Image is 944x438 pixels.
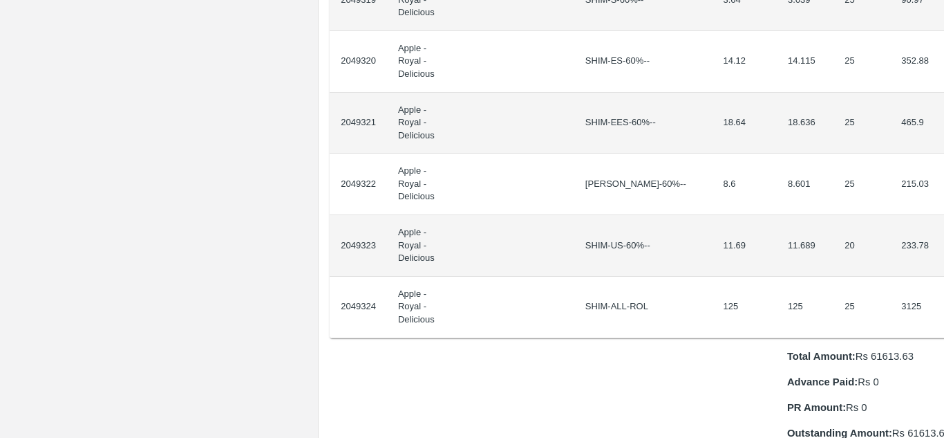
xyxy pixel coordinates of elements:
[387,154,449,215] td: Apple - Royal - Delicious
[387,31,449,93] td: Apple - Royal - Delicious
[574,277,712,338] td: SHIM-ALL-ROL
[712,31,776,93] td: 14.12
[833,215,890,277] td: 20
[712,93,776,154] td: 18.64
[787,351,856,362] b: Total Amount:
[833,31,890,93] td: 25
[712,277,776,338] td: 125
[833,93,890,154] td: 25
[833,277,890,338] td: 25
[387,93,449,154] td: Apple - Royal - Delicious
[712,154,776,215] td: 8.6
[712,215,776,277] td: 11.69
[777,93,833,154] td: 18.636
[330,215,387,277] td: 2049323
[787,376,858,387] b: Advance Paid:
[833,154,890,215] td: 25
[387,277,449,338] td: Apple - Royal - Delicious
[787,402,846,413] b: PR Amount:
[330,277,387,338] td: 2049324
[574,154,712,215] td: [PERSON_NAME]-60%--
[330,154,387,215] td: 2049322
[387,215,449,277] td: Apple - Royal - Delicious
[777,31,833,93] td: 14.115
[574,31,712,93] td: SHIM-ES-60%--
[330,31,387,93] td: 2049320
[330,93,387,154] td: 2049321
[777,154,833,215] td: 8.601
[777,277,833,338] td: 125
[777,215,833,277] td: 11.689
[574,93,712,154] td: SHIM-EES-60%--
[574,215,712,277] td: SHIM-US-60%--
